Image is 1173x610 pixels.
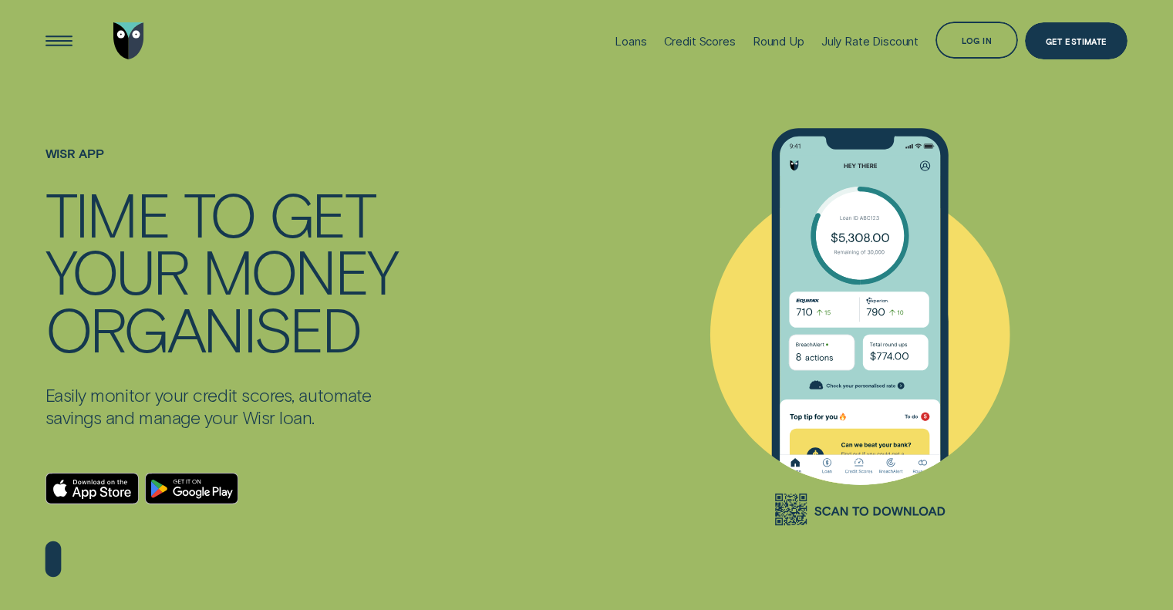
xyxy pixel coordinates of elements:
div: YOUR [46,241,188,298]
h1: WISR APP [46,147,402,184]
div: Credit Scores [664,34,736,49]
button: Log in [935,22,1018,59]
a: Android App on Google Play [145,473,238,504]
div: ORGANISED [46,299,361,356]
div: MONEY [202,241,397,298]
p: Easily monitor your credit scores, automate savings and manage your Wisr loan. [46,384,402,429]
a: Download on the App Store [46,473,139,504]
div: Loans [615,34,646,49]
div: Round Up [753,34,804,49]
h4: TIME TO GET YOUR MONEY ORGANISED [46,184,402,356]
div: July Rate Discount [821,34,919,49]
div: TO [184,184,255,241]
div: GET [269,184,374,241]
button: Open Menu [40,22,77,59]
img: Wisr [113,22,144,59]
div: TIME [46,184,170,241]
a: Get Estimate [1025,22,1127,59]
